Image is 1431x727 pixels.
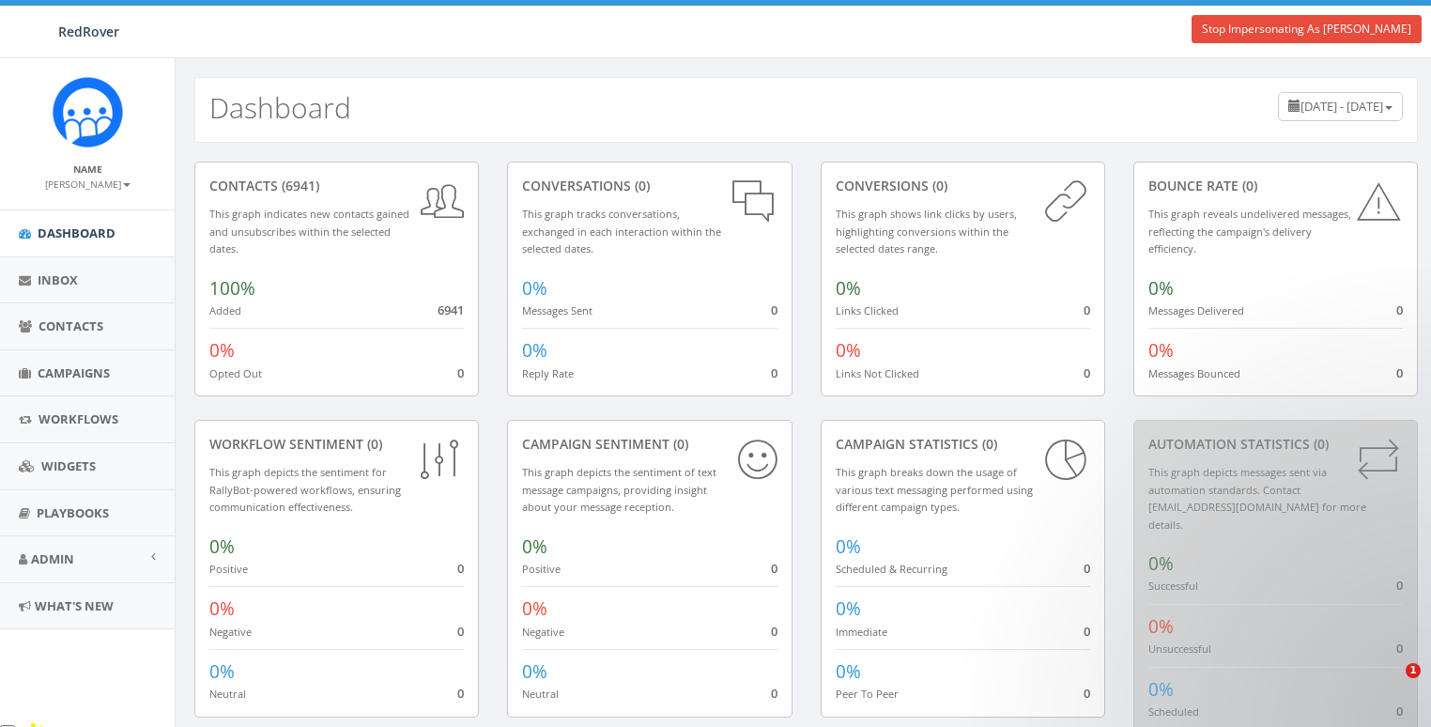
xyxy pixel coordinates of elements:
[1148,303,1244,317] small: Messages Delivered
[836,303,899,317] small: Links Clicked
[457,364,464,381] span: 0
[522,625,564,639] small: Negative
[45,175,131,192] a: [PERSON_NAME]
[457,623,464,640] span: 0
[1148,435,1403,454] div: Automation Statistics
[209,177,464,195] div: contacts
[836,276,861,301] span: 0%
[209,625,252,639] small: Negative
[1148,677,1174,702] span: 0%
[209,338,235,363] span: 0%
[38,317,103,334] span: Contacts
[771,560,777,577] span: 0
[45,178,131,191] small: [PERSON_NAME]
[1084,685,1090,702] span: 0
[1148,704,1199,719] small: Scheduled
[836,534,861,559] span: 0%
[1300,98,1383,115] span: [DATE] - [DATE]
[278,177,319,194] span: (6941)
[522,562,561,576] small: Positive
[1148,276,1174,301] span: 0%
[836,562,947,576] small: Scheduled & Recurring
[209,366,262,380] small: Opted Out
[771,364,777,381] span: 0
[836,207,1017,255] small: This graph shows link clicks by users, highlighting conversions within the selected dates range.
[209,534,235,559] span: 0%
[929,177,947,194] span: (0)
[1396,302,1403,318] span: 0
[522,338,547,363] span: 0%
[1148,207,1351,255] small: This graph reveals undelivered messages, reflecting the campaign's delivery efficiency.
[522,303,592,317] small: Messages Sent
[522,435,777,454] div: Campaign Sentiment
[836,625,887,639] small: Immediate
[771,302,777,318] span: 0
[209,276,255,301] span: 100%
[631,177,650,194] span: (0)
[836,338,861,363] span: 0%
[978,435,997,453] span: (0)
[38,364,110,381] span: Campaigns
[35,597,114,614] span: What's New
[522,659,547,684] span: 0%
[38,271,78,288] span: Inbox
[209,92,351,123] h2: Dashboard
[836,177,1090,195] div: conversions
[209,659,235,684] span: 0%
[1396,364,1403,381] span: 0
[1367,663,1412,708] iframe: Intercom live chat
[669,435,688,453] span: (0)
[836,465,1033,514] small: This graph breaks down the usage of various text messaging performed using different campaign types.
[1084,302,1090,318] span: 0
[38,410,118,427] span: Workflows
[522,366,574,380] small: Reply Rate
[31,550,74,567] span: Admin
[836,596,861,621] span: 0%
[1396,703,1403,719] span: 0
[209,596,235,621] span: 0%
[1148,338,1174,363] span: 0%
[58,23,119,40] span: RedRover
[771,685,777,702] span: 0
[522,687,559,701] small: Neutral
[363,435,382,453] span: (0)
[209,465,401,514] small: This graph depicts the sentiment for RallyBot-powered workflows, ensuring communication effective...
[836,435,1090,454] div: Campaign Statistics
[522,465,716,514] small: This graph depicts the sentiment of text message campaigns, providing insight about your message ...
[836,687,899,701] small: Peer To Peer
[1310,435,1329,453] span: (0)
[1406,663,1421,678] span: 1
[1239,177,1257,194] span: (0)
[1148,177,1403,195] div: Bounce Rate
[1084,364,1090,381] span: 0
[457,560,464,577] span: 0
[522,207,721,255] small: This graph tracks conversations, exchanged in each interaction within the selected dates.
[438,302,464,318] span: 6941
[37,504,109,521] span: Playbooks
[73,162,102,176] small: Name
[209,303,241,317] small: Added
[41,457,96,474] span: Widgets
[38,224,115,241] span: Dashboard
[836,366,919,380] small: Links Not Clicked
[836,659,861,684] span: 0%
[1192,15,1422,43] a: Stop Impersonating As [PERSON_NAME]
[522,596,547,621] span: 0%
[1148,465,1366,532] small: This graph depicts messages sent via automation standards. Contact [EMAIL_ADDRESS][DOMAIN_NAME] f...
[522,177,777,195] div: conversations
[209,207,409,255] small: This graph indicates new contacts gained and unsubscribes within the selected dates.
[209,435,464,454] div: Workflow Sentiment
[209,562,248,576] small: Positive
[771,623,777,640] span: 0
[209,687,246,701] small: Neutral
[1148,366,1240,380] small: Messages Bounced
[457,685,464,702] span: 0
[522,276,547,301] span: 0%
[53,77,123,147] img: Rally_Corp_Icon.png
[522,534,547,559] span: 0%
